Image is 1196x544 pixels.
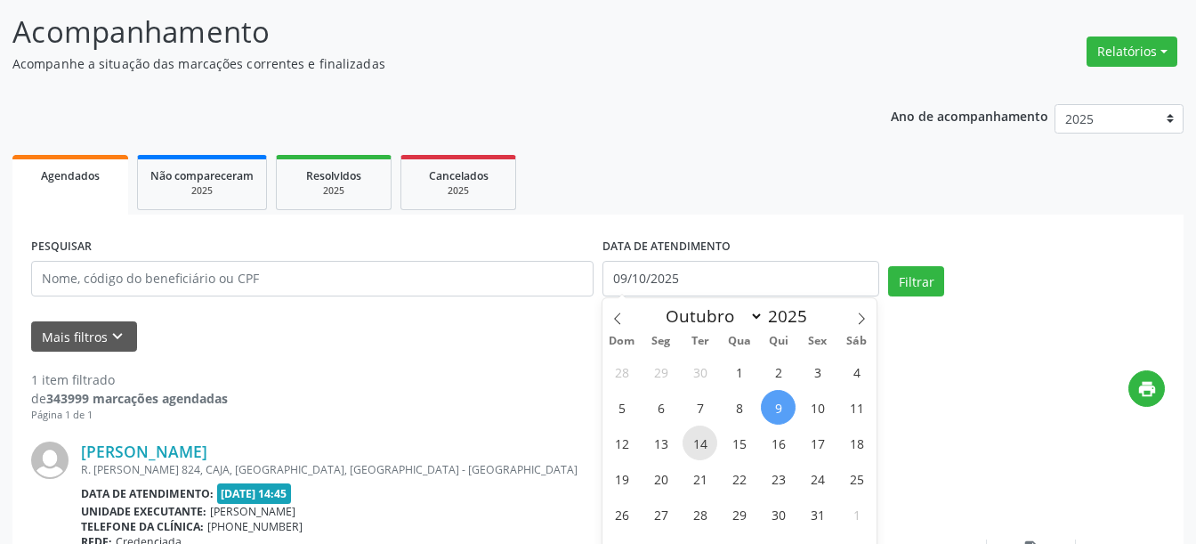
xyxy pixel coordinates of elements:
span: Não compareceram [150,168,254,183]
span: Dom [602,336,642,347]
span: Setembro 30, 2025 [683,354,717,389]
i: print [1137,379,1157,399]
span: Seg [642,336,681,347]
span: Outubro 22, 2025 [722,461,756,496]
span: Outubro 9, 2025 [761,390,796,425]
p: Acompanhamento [12,10,832,54]
span: Outubro 18, 2025 [839,426,874,460]
span: Ter [681,336,720,347]
img: img [31,442,69,479]
span: Outubro 21, 2025 [683,461,717,496]
span: [DATE] 14:45 [217,483,292,504]
label: DATA DE ATENDIMENTO [602,233,731,261]
span: Outubro 20, 2025 [643,461,678,496]
div: Página 1 de 1 [31,408,228,423]
span: Cancelados [429,168,489,183]
span: Outubro 15, 2025 [722,426,756,460]
label: PESQUISAR [31,233,92,261]
span: Outubro 3, 2025 [800,354,835,389]
span: Outubro 13, 2025 [643,426,678,460]
span: Outubro 26, 2025 [604,497,639,532]
div: R. [PERSON_NAME] 824, CAJA, [GEOGRAPHIC_DATA], [GEOGRAPHIC_DATA] - [GEOGRAPHIC_DATA] [81,462,898,477]
i: keyboard_arrow_down [108,327,127,346]
span: Outubro 10, 2025 [800,390,835,425]
span: Outubro 12, 2025 [604,426,639,460]
span: Outubro 16, 2025 [761,426,796,460]
span: Agendados [41,168,100,183]
span: Setembro 29, 2025 [643,354,678,389]
button: print [1128,370,1165,407]
span: Outubro 23, 2025 [761,461,796,496]
span: [PERSON_NAME] [210,504,295,519]
span: Outubro 29, 2025 [722,497,756,532]
strong: 343999 marcações agendadas [46,390,228,407]
span: Qua [720,336,759,347]
span: [PHONE_NUMBER] [207,519,303,534]
span: Resolvidos [306,168,361,183]
input: Selecione um intervalo [602,261,879,296]
span: Sex [798,336,837,347]
div: 2025 [150,184,254,198]
span: Outubro 8, 2025 [722,390,756,425]
button: Relatórios [1087,37,1177,67]
div: 2025 [289,184,378,198]
span: Outubro 31, 2025 [800,497,835,532]
b: Data de atendimento: [81,486,214,501]
p: Acompanhe a situação das marcações correntes e finalizadas [12,54,832,73]
span: Outubro 30, 2025 [761,497,796,532]
span: Outubro 7, 2025 [683,390,717,425]
span: Outubro 14, 2025 [683,426,717,460]
input: Nome, código do beneficiário ou CPF [31,261,594,296]
input: Year [764,304,822,328]
b: Telefone da clínica: [81,519,204,534]
button: Filtrar [888,266,944,296]
span: Sáb [837,336,877,347]
span: Outubro 1, 2025 [722,354,756,389]
span: Outubro 5, 2025 [604,390,639,425]
span: Outubro 25, 2025 [839,461,874,496]
span: Outubro 27, 2025 [643,497,678,532]
div: 1 item filtrado [31,370,228,389]
span: Outubro 28, 2025 [683,497,717,532]
span: Outubro 6, 2025 [643,390,678,425]
b: Unidade executante: [81,504,206,519]
div: de [31,389,228,408]
span: Outubro 2, 2025 [761,354,796,389]
button: Mais filtroskeyboard_arrow_down [31,321,137,353]
p: Ano de acompanhamento [891,104,1048,126]
span: Novembro 1, 2025 [839,497,874,532]
span: Outubro 4, 2025 [839,354,874,389]
span: Outubro 19, 2025 [604,461,639,496]
span: Outubro 24, 2025 [800,461,835,496]
span: Qui [759,336,798,347]
span: Outubro 11, 2025 [839,390,874,425]
div: 2025 [414,184,503,198]
a: [PERSON_NAME] [81,442,207,461]
span: Outubro 17, 2025 [800,426,835,460]
select: Month [657,304,764,329]
span: Setembro 28, 2025 [604,354,639,389]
